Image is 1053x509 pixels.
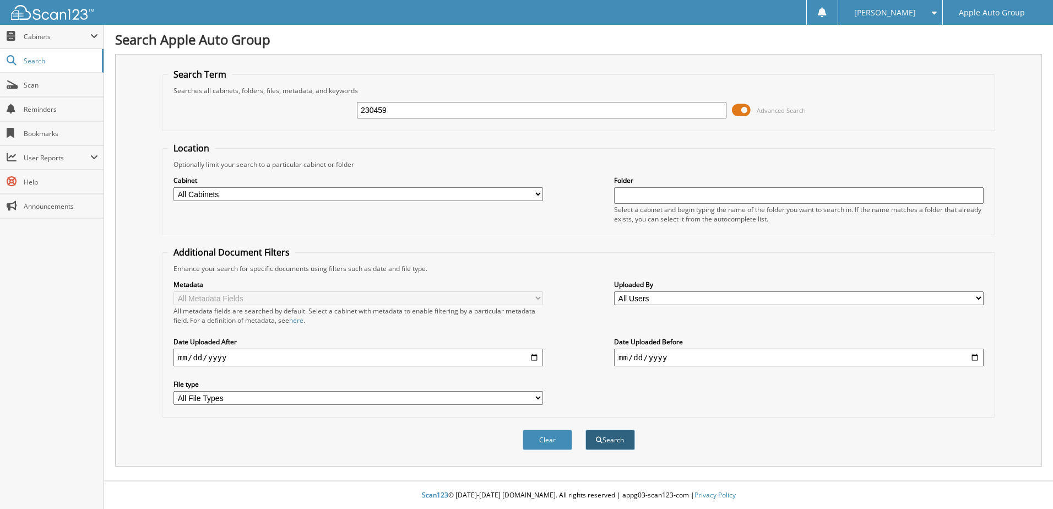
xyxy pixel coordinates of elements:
[585,430,635,450] button: Search
[168,86,989,95] div: Searches all cabinets, folders, files, metadata, and keywords
[523,430,572,450] button: Clear
[173,306,543,325] div: All metadata fields are searched by default. Select a cabinet with metadata to enable filtering b...
[24,80,98,90] span: Scan
[168,264,989,273] div: Enhance your search for specific documents using filters such as date and file type.
[694,490,736,500] a: Privacy Policy
[959,9,1025,16] span: Apple Auto Group
[614,280,984,289] label: Uploaded By
[24,177,98,187] span: Help
[173,380,543,389] label: File type
[24,56,96,66] span: Search
[11,5,94,20] img: scan123-logo-white.svg
[422,490,448,500] span: Scan123
[168,68,232,80] legend: Search Term
[173,349,543,366] input: start
[24,32,90,41] span: Cabinets
[614,176,984,185] label: Folder
[173,176,543,185] label: Cabinet
[614,337,984,346] label: Date Uploaded Before
[614,205,984,224] div: Select a cabinet and begin typing the name of the folder you want to search in. If the name match...
[104,482,1053,509] div: © [DATE]-[DATE] [DOMAIN_NAME]. All rights reserved | appg03-scan123-com |
[854,9,916,16] span: [PERSON_NAME]
[24,105,98,114] span: Reminders
[168,142,215,154] legend: Location
[115,30,1042,48] h1: Search Apple Auto Group
[24,202,98,211] span: Announcements
[757,106,806,115] span: Advanced Search
[289,316,303,325] a: here
[998,456,1053,509] iframe: Chat Widget
[24,153,90,163] span: User Reports
[168,246,295,258] legend: Additional Document Filters
[614,349,984,366] input: end
[173,337,543,346] label: Date Uploaded After
[168,160,989,169] div: Optionally limit your search to a particular cabinet or folder
[173,280,543,289] label: Metadata
[24,129,98,138] span: Bookmarks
